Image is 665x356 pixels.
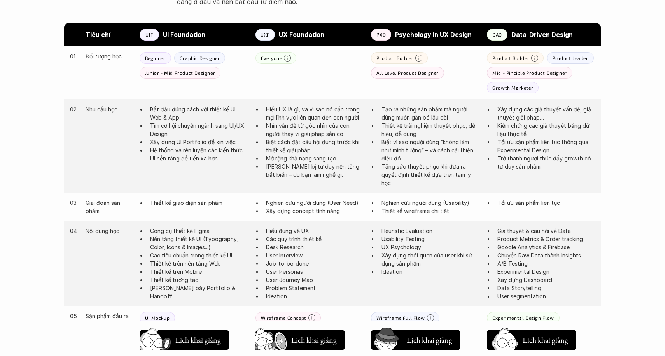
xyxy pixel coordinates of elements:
[150,227,248,235] p: Công cụ thiết kế Figma
[150,138,248,146] p: Xây dựng UI Portfolio để xin việc
[376,315,425,321] p: Wireframe Full Flow
[497,199,595,207] p: Tối ưu sản phẩm liên tục
[371,330,460,350] button: Lịch khai giảng
[266,138,364,154] p: Biết cách đặt câu hỏi đúng trước khi thiết kế giải pháp
[70,312,78,320] p: 05
[266,105,364,122] p: Hiểu UX là gì, và vì sao nó cần trong mọi lĩnh vực liên quan đến con người
[552,55,588,61] p: Product Leader
[492,85,533,90] p: Growth Marketer
[163,31,205,39] strong: UI Foundation
[381,105,479,122] p: Tạo ra những sản phẩm mà người dùng muốn gắn bó lâu dài
[497,227,595,235] p: Giả thuyết & câu hỏi về Data
[497,105,595,122] p: Xây dựng các giả thuyết vấn đề, giả thuyết giải pháp…
[150,122,248,138] p: Tìm cơ hội chuyển ngành sang UI/UX Design
[492,32,502,37] p: DAD
[86,199,132,215] p: Giai đoạn sản phẩm
[522,335,569,345] h5: Lịch khai giảng
[140,327,229,350] a: Lịch khai giảng
[492,70,567,76] p: Mid - Pinciple Product Designer
[376,70,439,76] p: All Level Product Designer
[266,207,364,215] p: Xây dựng concept tính năng
[497,122,595,138] p: Kiểm chứng các giả thuyết bằng dữ liệu thực tế
[279,31,324,39] strong: UX Foundation
[261,315,306,321] p: Wireframe Concept
[381,268,479,276] p: Ideation
[261,55,282,61] p: Everyone
[406,335,453,345] h5: Lịch khai giảng
[497,284,595,292] p: Data Storytelling
[86,312,132,320] p: Sản phẩm đầu ra
[266,122,364,138] p: Nhìn vấn đề từ góc nhìn của con người thay vì giải pháp sẵn có
[266,243,364,251] p: Desk Research
[381,227,479,235] p: Heuristic Evaluation
[266,259,364,268] p: Job-to-be-done
[381,199,479,207] p: Nghiên cứu người dùng (Usability)
[150,268,248,276] p: Thiết kế trên Mobile
[145,315,170,321] p: UI Mockup
[371,327,460,350] a: Lịch khai giảng
[511,31,573,39] strong: Data-Driven Design
[266,292,364,300] p: Ideation
[86,31,110,39] strong: Tiêu chí
[266,268,364,276] p: User Personas
[381,138,479,162] p: Biết vì sao người dùng “không làm như mình tưởng” – và cách cải thiện điều đó.
[290,335,337,345] h5: Lịch khai giảng
[492,315,554,321] p: Experimental Design Flow
[266,227,364,235] p: Hiểu đúng về UX
[150,251,248,259] p: Các tiêu chuẩn trong thiết kế UI
[497,259,595,268] p: A/B Testing
[381,207,479,215] p: Thiết kế wireframe chi tiết
[497,154,595,171] p: Trở thành người thúc đẩy growth có tư duy sản phẩm
[376,32,386,37] p: PXD
[140,330,229,350] button: Lịch khai giảng
[266,162,364,179] p: [PERSON_NAME] bị tư duy nền tảng bất biến – dù bạn làm nghề gì.
[487,327,576,350] a: Lịch khai giảng
[497,268,595,276] p: Experimental Design
[86,105,132,113] p: Nhu cầu học
[497,251,595,259] p: Chuyển Raw Data thành Insights
[70,105,78,113] p: 02
[145,32,153,37] p: UIF
[497,138,595,154] p: Tối ưu sản phẩm liên tục thông qua Experimental Design
[497,243,595,251] p: Google Analytics & Firebase
[497,276,595,284] p: Xây dựng Dashboard
[150,259,248,268] p: Thiết kế trên nền tảng Web
[150,199,248,207] p: Thiết kế giao diện sản phẩm
[266,276,364,284] p: User Journey Map
[266,284,364,292] p: Problem Statement
[70,199,78,207] p: 03
[266,199,364,207] p: Nghiên cứu người dùng (User Need)
[145,70,215,76] p: Junior - Mid Product Designer
[255,330,345,350] button: Lịch khai giảng
[381,251,479,268] p: Xây dựng thói quen của user khi sử dụng sản phẩm
[150,235,248,251] p: Nền tảng thiết kế UI (Typography, Color, Icons & Images...)
[497,292,595,300] p: User segmentation
[150,146,248,162] p: Hệ thống và rèn luyện các kiến thức UI nền tảng để tiến xa hơn
[381,122,479,138] p: Thiết kế trải nghiệm thuyết phục, dễ hiểu, dễ dùng
[175,335,221,345] h5: Lịch khai giảng
[266,235,364,243] p: Các quy trình thiết kế
[70,52,78,60] p: 01
[150,284,248,300] p: [PERSON_NAME] bày Portfolio & Handoff
[492,55,529,61] p: Product Builder
[497,235,595,243] p: Product Metrics & Order tracking
[381,235,479,243] p: Usability Testing
[255,327,345,350] a: Lịch khai giảng
[70,227,78,235] p: 04
[487,330,576,350] button: Lịch khai giảng
[381,162,479,187] p: Tăng sức thuyết phục khi đưa ra quyết định thiết kế dựa trên tâm lý học
[261,32,269,37] p: UXF
[395,31,472,39] strong: Psychology in UX Design
[86,52,132,60] p: Đối tượng học
[266,154,364,162] p: Mở rộng khả năng sáng tạo
[150,276,248,284] p: Thiết kế tương tác
[150,105,248,122] p: Bắt đầu đúng cách với thiết kế UI Web & App
[381,243,479,251] p: UX Psychology
[180,55,220,61] p: Graphic Designer
[266,251,364,259] p: User Interview
[376,55,413,61] p: Product Builder
[145,55,166,61] p: Beginner
[86,227,132,235] p: Nội dung học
